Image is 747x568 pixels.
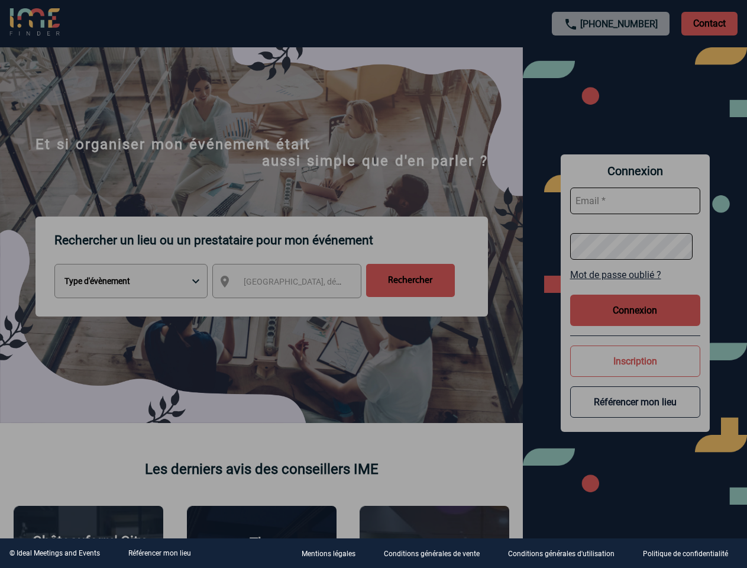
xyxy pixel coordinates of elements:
[128,549,191,557] a: Référencer mon lieu
[499,548,633,559] a: Conditions générales d'utilisation
[9,549,100,557] div: © Ideal Meetings and Events
[633,548,747,559] a: Politique de confidentialité
[643,550,728,559] p: Politique de confidentialité
[374,548,499,559] a: Conditions générales de vente
[302,550,355,559] p: Mentions légales
[508,550,615,559] p: Conditions générales d'utilisation
[384,550,480,559] p: Conditions générales de vente
[292,548,374,559] a: Mentions légales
